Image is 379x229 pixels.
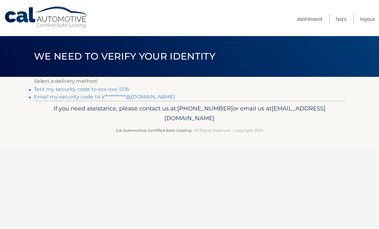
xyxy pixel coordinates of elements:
a: Logout [360,14,375,24]
a: Cal Automotive [4,6,89,29]
a: FAQ's [336,14,346,24]
p: Select a delivery method: [34,77,345,86]
p: If you need assistance, please contact us at: or email us at [38,104,341,124]
p: - All Rights Reserved - Copyright 2025 [38,127,341,134]
strong: Cal Automotive Certified Auto Leasing [116,128,191,133]
span: [PHONE_NUMBER] [177,105,233,112]
a: Dashboard [297,14,322,24]
span: We need to verify your identity [34,51,215,62]
a: Text my security code to xxx-xxx-1216 [34,86,129,92]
